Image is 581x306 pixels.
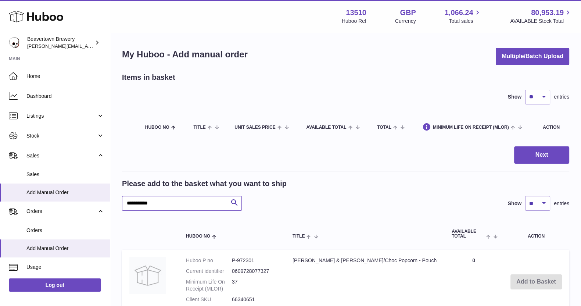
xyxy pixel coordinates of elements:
[452,229,484,239] span: AVAILABLE Total
[400,8,416,18] strong: GBP
[27,43,187,49] span: [PERSON_NAME][EMAIL_ADDRESS][PERSON_NAME][DOMAIN_NAME]
[531,8,564,18] span: 80,953.19
[508,93,521,100] label: Show
[514,146,569,164] button: Next
[445,8,482,25] a: 1,066.24 Total sales
[193,125,205,130] span: Title
[342,18,366,25] div: Huboo Ref
[543,125,562,130] div: Action
[122,179,287,189] h2: Please add to the basket what you want to ship
[122,72,175,82] h2: Items in basket
[26,208,97,215] span: Orders
[145,125,169,130] span: Huboo no
[26,132,97,139] span: Stock
[26,189,104,196] span: Add Manual Order
[508,200,521,207] label: Show
[234,125,275,130] span: Unit Sales Price
[26,152,97,159] span: Sales
[232,296,278,303] dd: 66340651
[26,171,104,178] span: Sales
[377,125,391,130] span: Total
[232,268,278,275] dd: 0609728077327
[26,227,104,234] span: Orders
[510,8,572,25] a: 80,953.19 AVAILABLE Stock Total
[186,268,232,275] dt: Current identifier
[26,264,104,271] span: Usage
[306,125,346,130] span: AVAILABLE Total
[449,18,481,25] span: Total sales
[186,234,210,239] span: Huboo no
[27,36,93,50] div: Beavertown Brewery
[395,18,416,25] div: Currency
[554,93,569,100] span: entries
[496,48,569,65] button: Multiple/Batch Upload
[26,93,104,100] span: Dashboard
[186,257,232,264] dt: Huboo P no
[26,73,104,80] span: Home
[554,200,569,207] span: entries
[26,113,97,120] span: Listings
[9,37,20,48] img: richard.gilbert-cross@beavertownbrewery.co.uk
[26,245,104,252] span: Add Manual Order
[293,234,305,239] span: Title
[346,8,366,18] strong: 13510
[122,49,248,60] h1: My Huboo - Add manual order
[9,278,101,292] a: Log out
[129,257,166,294] img: Joe & Sephs Caramel/Choc Popcorn - Pouch
[510,18,572,25] span: AVAILABLE Stock Total
[445,8,473,18] span: 1,066.24
[433,125,509,130] span: Minimum Life On Receipt (MLOR)
[232,257,278,264] dd: P-972301
[232,278,278,292] dd: 37
[503,222,569,246] th: Action
[186,278,232,292] dt: Minimum Life On Receipt (MLOR)
[186,296,232,303] dt: Client SKU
